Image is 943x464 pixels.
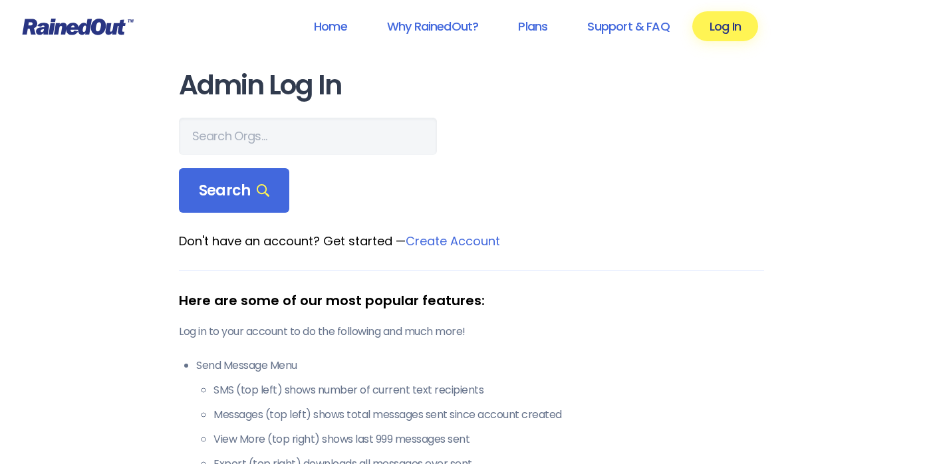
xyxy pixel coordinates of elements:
a: Home [297,11,364,41]
h1: Admin Log In [179,70,764,100]
li: SMS (top left) shows number of current text recipients [213,382,764,398]
div: Here are some of our most popular features: [179,290,764,310]
span: Search [199,181,269,200]
a: Create Account [406,233,500,249]
li: Messages (top left) shows total messages sent since account created [213,407,764,423]
li: View More (top right) shows last 999 messages sent [213,431,764,447]
input: Search Orgs… [179,118,437,155]
a: Plans [501,11,565,41]
p: Log in to your account to do the following and much more! [179,324,764,340]
a: Support & FAQ [570,11,686,41]
a: Why RainedOut? [370,11,496,41]
div: Search [179,168,289,213]
a: Log In [692,11,758,41]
